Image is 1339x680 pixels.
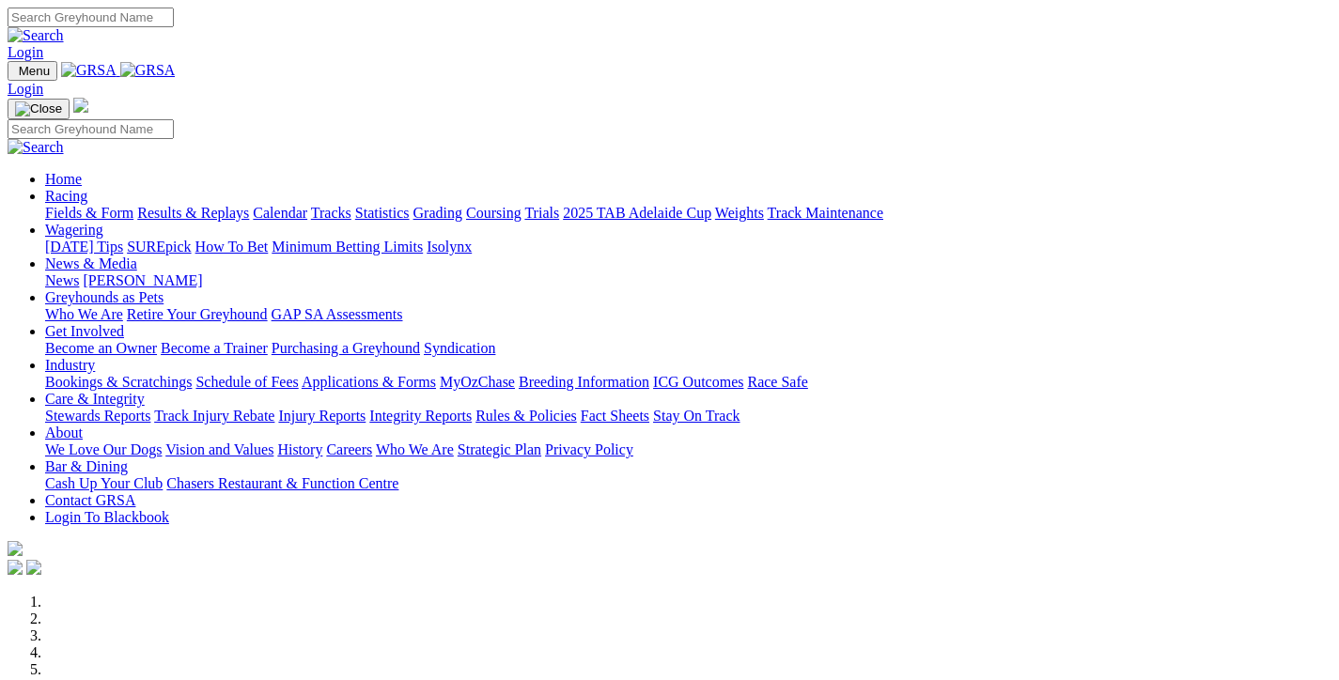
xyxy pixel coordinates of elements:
a: How To Bet [195,239,269,255]
a: Vision and Values [165,441,273,457]
a: SUREpick [127,239,191,255]
div: News & Media [45,272,1331,289]
a: Statistics [355,205,410,221]
a: Isolynx [427,239,472,255]
a: Chasers Restaurant & Function Centre [166,475,398,491]
a: Stay On Track [653,408,740,424]
a: Calendar [253,205,307,221]
a: Greyhounds as Pets [45,289,163,305]
a: Stewards Reports [45,408,150,424]
a: Breeding Information [519,374,649,390]
button: Toggle navigation [8,61,57,81]
a: News [45,272,79,288]
a: Schedule of Fees [195,374,298,390]
a: Strategic Plan [458,441,541,457]
a: About [45,425,83,440]
a: Rules & Policies [475,408,577,424]
img: twitter.svg [26,560,41,575]
a: Who We Are [376,441,454,457]
img: logo-grsa-white.png [8,541,23,556]
a: Become an Owner [45,340,157,356]
a: [PERSON_NAME] [83,272,202,288]
img: Search [8,27,64,44]
div: Care & Integrity [45,408,1331,425]
a: Track Maintenance [768,205,883,221]
a: Applications & Forms [302,374,436,390]
a: Minimum Betting Limits [272,239,423,255]
a: Retire Your Greyhound [127,306,268,322]
a: Fields & Form [45,205,133,221]
a: Industry [45,357,95,373]
a: [DATE] Tips [45,239,123,255]
div: Bar & Dining [45,475,1331,492]
div: Racing [45,205,1331,222]
a: Track Injury Rebate [154,408,274,424]
img: GRSA [120,62,176,79]
img: facebook.svg [8,560,23,575]
a: Home [45,171,82,187]
a: Bookings & Scratchings [45,374,192,390]
a: Get Involved [45,323,124,339]
img: Close [15,101,62,116]
a: GAP SA Assessments [272,306,403,322]
a: Login [8,44,43,60]
div: Get Involved [45,340,1331,357]
a: ICG Outcomes [653,374,743,390]
a: Wagering [45,222,103,238]
a: 2025 TAB Adelaide Cup [563,205,711,221]
a: Race Safe [747,374,807,390]
a: Cash Up Your Club [45,475,163,491]
a: Coursing [466,205,522,221]
div: Industry [45,374,1331,391]
button: Toggle navigation [8,99,70,119]
a: Careers [326,441,372,457]
a: Injury Reports [278,408,366,424]
a: News & Media [45,255,137,271]
a: Privacy Policy [545,441,633,457]
a: Trials [524,205,559,221]
a: Fact Sheets [581,408,649,424]
a: Bar & Dining [45,458,128,474]
a: Contact GRSA [45,492,135,508]
a: Login To Blackbook [45,509,169,525]
a: Weights [715,205,764,221]
a: Who We Are [45,306,123,322]
a: Racing [45,188,87,204]
div: Greyhounds as Pets [45,306,1331,323]
a: Tracks [311,205,351,221]
img: GRSA [61,62,117,79]
span: Menu [19,64,50,78]
input: Search [8,8,174,27]
a: Care & Integrity [45,391,145,407]
a: Become a Trainer [161,340,268,356]
a: History [277,441,322,457]
a: Results & Replays [137,205,249,221]
div: Wagering [45,239,1331,255]
a: We Love Our Dogs [45,441,162,457]
a: Login [8,81,43,97]
a: Syndication [424,340,495,356]
a: Purchasing a Greyhound [272,340,420,356]
a: MyOzChase [440,374,515,390]
img: logo-grsa-white.png [73,98,88,113]
input: Search [8,119,174,139]
div: About [45,441,1331,458]
a: Grading [413,205,462,221]
img: Search [8,139,64,156]
a: Integrity Reports [369,408,472,424]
